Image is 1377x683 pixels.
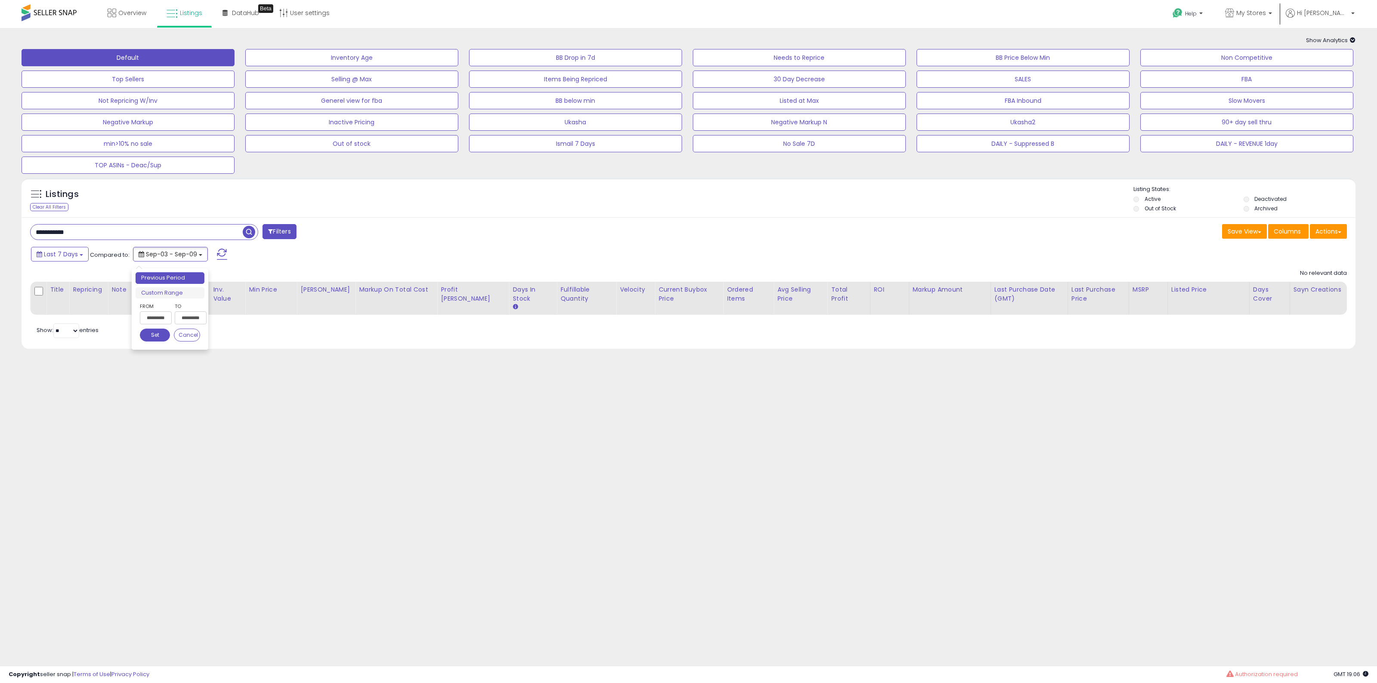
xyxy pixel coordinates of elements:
button: Default [22,49,235,66]
button: BB Price Below Min [917,49,1130,66]
button: Columns [1268,224,1309,239]
button: Sep-03 - Sep-09 [133,247,208,262]
button: DAILY - Suppressed B [917,135,1130,152]
span: Hi [PERSON_NAME] [1297,9,1349,17]
a: Hi [PERSON_NAME] [1286,9,1355,28]
button: Needs to Reprice [693,49,906,66]
button: Generel view for fba [245,92,458,109]
button: 30 Day Decrease [693,71,906,88]
div: Profit [PERSON_NAME] [441,285,505,303]
div: Total Profit [831,285,866,303]
span: Show Analytics [1306,36,1355,44]
button: Non Competitive [1140,49,1353,66]
button: SALES [917,71,1130,88]
button: No Sale 7D [693,135,906,152]
button: Ukasha [469,114,682,131]
div: Ordered Items [727,285,770,303]
div: Note [111,285,128,294]
button: min>10% no sale [22,135,235,152]
div: Days Cover [1253,285,1286,303]
button: FBA [1140,71,1353,88]
button: 90+ day sell thru [1140,114,1353,131]
button: Save View [1222,224,1267,239]
span: Last 7 Days [44,250,78,258]
span: Overview [118,9,146,17]
div: ROI [874,285,905,294]
button: Filters [262,224,296,239]
button: Top Sellers [22,71,235,88]
div: Velocity [620,285,651,294]
button: TOP ASINs - Deac/Sup [22,157,235,174]
div: Last Purchase Date (GMT) [994,285,1064,303]
div: MSRP [1133,285,1164,294]
span: DataHub [232,9,259,17]
button: Ismail 7 Days [469,135,682,152]
label: Out of Stock [1145,205,1176,212]
th: CSV column name: cust_attr_5_Sayn Creations [1290,282,1347,315]
i: Get Help [1172,8,1183,18]
button: Inventory Age [245,49,458,66]
a: Help [1166,1,1211,28]
button: Last 7 Days [31,247,89,262]
div: No relevant data [1300,269,1347,277]
div: Clear All Filters [30,203,68,211]
span: Listings [180,9,202,17]
button: Out of stock [245,135,458,152]
button: Actions [1310,224,1347,239]
div: Avg Selling Price [777,285,824,303]
th: CSV column name: cust_attr_1_MSRP [1129,282,1167,315]
div: Listed Price [1171,285,1246,294]
button: Selling @ Max [245,71,458,88]
div: Min Price [249,285,293,294]
label: From [140,302,170,311]
span: Show: entries [37,326,99,334]
div: Repricing [73,285,104,294]
div: Last Purchase Price [1071,285,1125,303]
button: Ukasha2 [917,114,1130,131]
h5: Listings [46,188,79,200]
button: Cancel [174,329,201,341]
p: Listing States: [1133,185,1355,194]
div: Tooltip anchor [258,4,273,13]
span: Help [1185,10,1197,17]
button: Inactive Pricing [245,114,458,131]
span: Compared to: [90,251,130,259]
div: Markup Amount [913,285,987,294]
li: Previous Period [136,272,204,284]
div: Inv. value [213,285,242,303]
span: Sep-03 - Sep-09 [146,250,197,258]
button: BB Drop in 7d [469,49,682,66]
button: Negative Markup N [693,114,906,131]
span: My Stores [1236,9,1266,17]
button: DAILY - REVENUE 1day [1140,135,1353,152]
div: Markup on Total Cost [359,285,433,294]
div: [PERSON_NAME] [300,285,352,294]
label: To [175,302,200,311]
label: Archived [1254,205,1278,212]
small: Days In Stock. [513,303,518,311]
button: Listed at Max [693,92,906,109]
button: FBA Inbound [917,92,1130,109]
th: The percentage added to the cost of goods (COGS) that forms the calculator for Min & Max prices. [355,282,437,315]
li: Custom Range [136,287,204,299]
div: Current Buybox Price [658,285,719,303]
div: Sayn Creations [1294,285,1343,294]
div: Days In Stock [513,285,553,303]
div: Fulfillable Quantity [560,285,612,303]
label: Deactivated [1254,195,1287,203]
button: Set [140,329,170,341]
span: Columns [1274,227,1301,236]
label: Active [1145,195,1161,203]
button: Not Repricing W/Inv [22,92,235,109]
button: Negative Markup [22,114,235,131]
button: BB below min [469,92,682,109]
button: Slow Movers [1140,92,1353,109]
div: Title [50,285,65,294]
button: Items Being Repriced [469,71,682,88]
